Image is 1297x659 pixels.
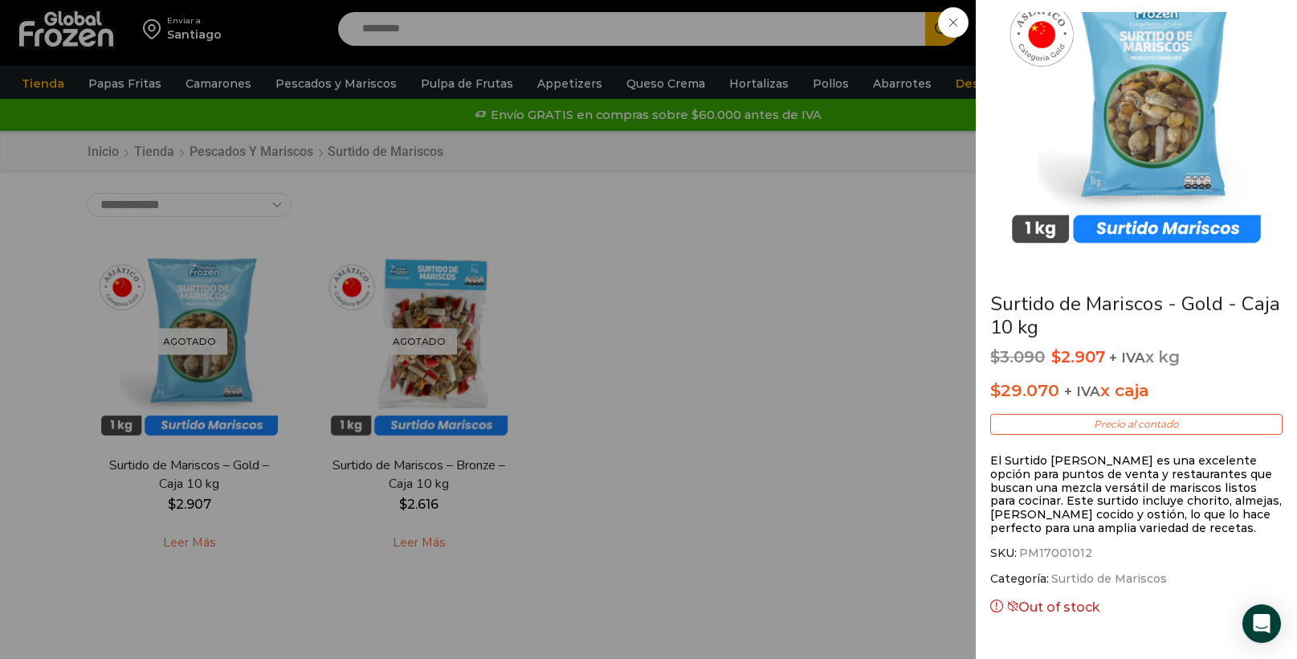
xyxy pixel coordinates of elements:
a: Surtido de Mariscos - Gold - Caja 10 kg [990,291,1280,340]
span: $ [990,380,1001,400]
span: $ [1051,347,1061,366]
span: + IVA [1064,383,1100,399]
span: Categoría: [990,571,1283,587]
bdi: 2.907 [1051,347,1105,366]
a: Surtido de Mariscos [1049,571,1167,587]
p: x caja [990,377,1283,404]
bdi: 29.070 [990,380,1059,400]
span: PM17001012 [1017,545,1092,561]
span: SKU: [990,545,1283,561]
p: Out of stock [990,596,1283,618]
p: x kg [990,348,1283,367]
div: Open Intercom Messenger [1242,604,1281,643]
p: Precio al contado [990,414,1283,435]
p: El Surtido [PERSON_NAME] es una excelente opción para puntos de venta y restaurantes que buscan u... [990,454,1283,535]
span: $ [990,347,1000,366]
span: + IVA [1109,350,1145,366]
bdi: 3.090 [990,347,1045,366]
